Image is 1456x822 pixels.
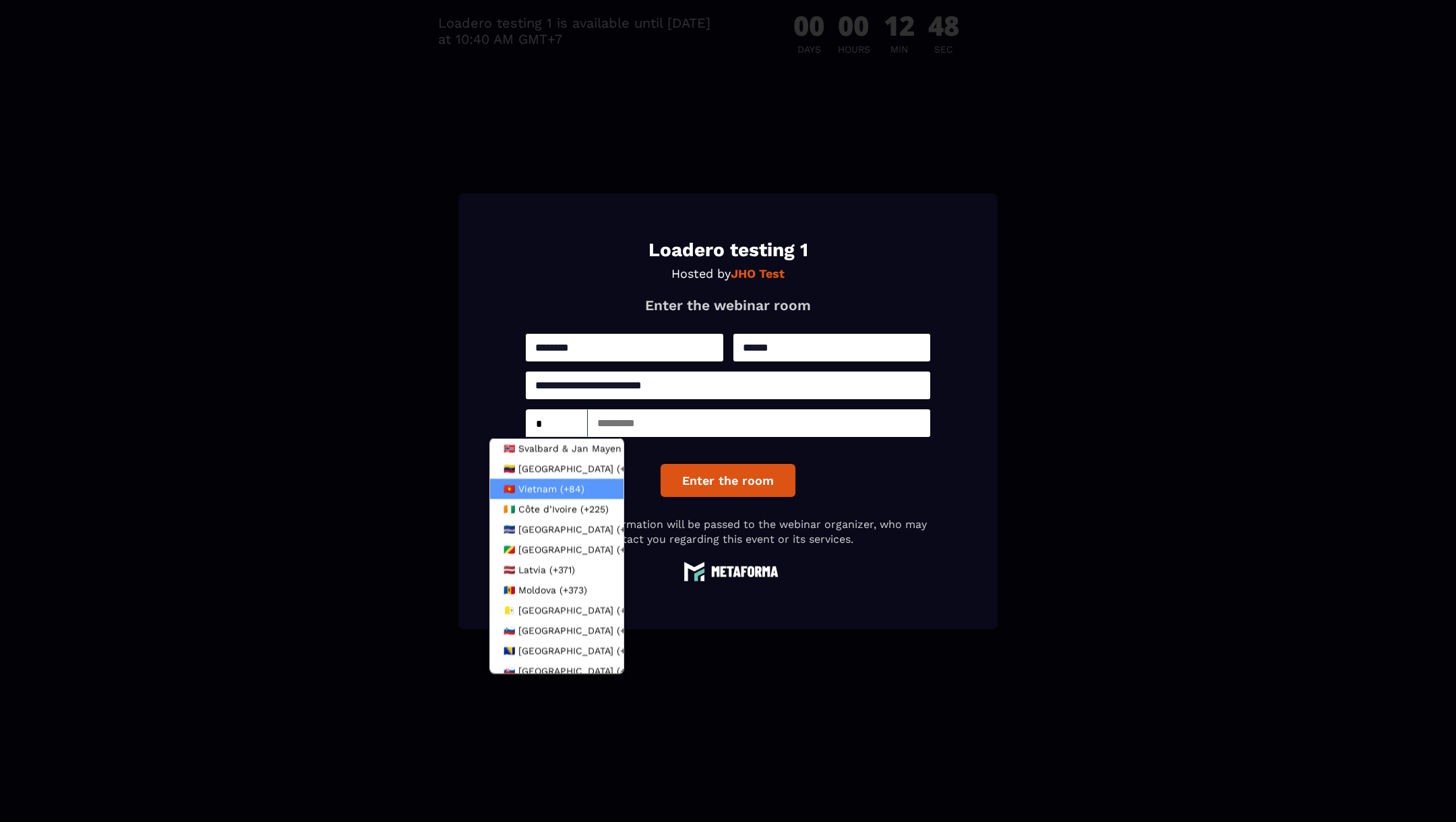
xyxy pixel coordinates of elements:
span: [GEOGRAPHIC_DATA] (+58) [518,462,640,475]
button: Enter the room [661,463,795,496]
span: Vietnam (+84) [518,482,584,496]
span: Côte d’Ivoire (+225) [518,502,609,516]
img: logo [677,560,779,581]
input: Search for option [531,416,576,432]
p: Your contact information will be passed to the webinar organizer, who may contact you regarding t... [526,517,930,547]
div: Search for option [526,409,588,436]
span: [GEOGRAPHIC_DATA] (+421) [518,664,644,678]
span: [GEOGRAPHIC_DATA] (+379) [518,604,645,617]
span: 🇱🇻 [504,563,515,577]
p: Hosted by [526,266,930,280]
span: [GEOGRAPHIC_DATA] (+387) [518,644,645,657]
span: 🇸🇯 [504,442,515,455]
span: [GEOGRAPHIC_DATA] (+386) [518,624,646,637]
span: [GEOGRAPHIC_DATA] (+242) [518,543,646,556]
span: Moldova (+373) [518,583,587,597]
span: 🇻🇪 [504,462,515,475]
span: 🇻🇳 [504,482,515,496]
span: Latvia (+371) [518,563,575,577]
h1: Loadero testing 1 [526,240,930,259]
p: Enter the webinar room [526,296,930,313]
span: 🇲🇩 [504,583,515,597]
span: 🇧🇦 [504,644,515,657]
span: 🇨🇬 [504,543,515,556]
span: 🇸🇰 [504,664,515,678]
span: Svalbard & Jan Mayen (+47) [518,442,648,455]
span: 🇸🇮 [504,624,515,637]
span: 🇻🇦 [504,604,515,617]
span: 🇨🇮 [504,502,515,516]
span: [GEOGRAPHIC_DATA] (+238) [518,523,646,536]
strong: JHO Test [731,266,785,280]
span: 🇨🇻 [504,523,515,536]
